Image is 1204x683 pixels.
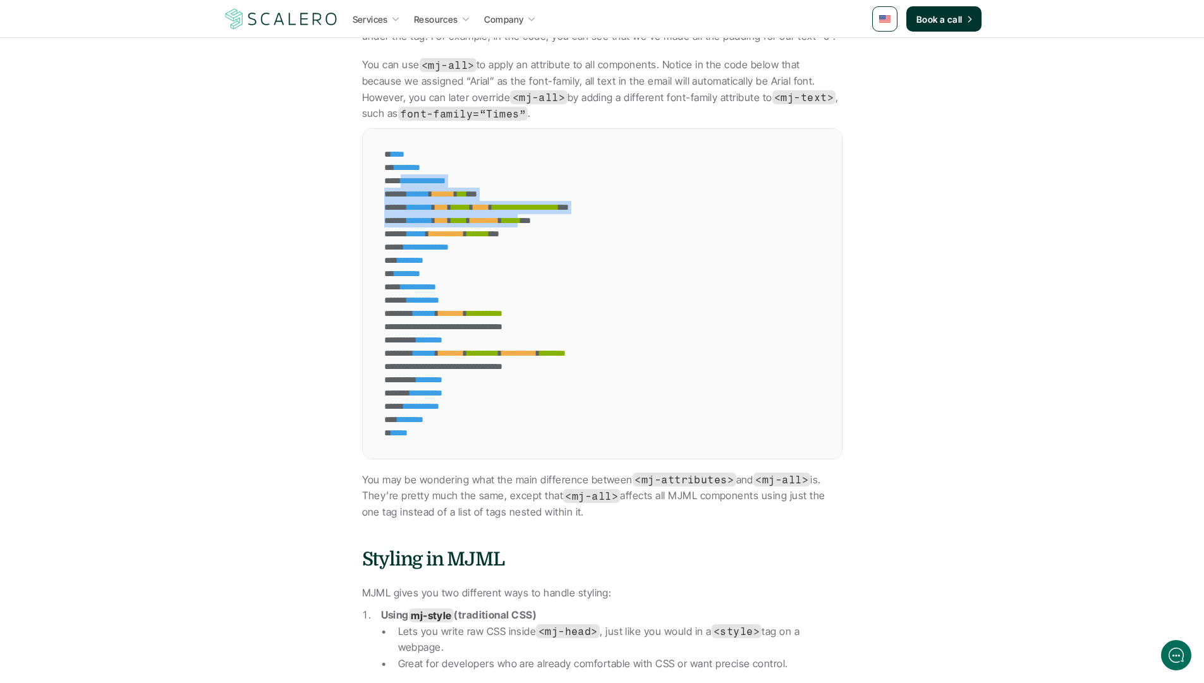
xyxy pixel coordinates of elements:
[82,175,152,185] span: New conversation
[362,585,842,601] p: MJML gives you two different ways to handle styling:
[753,473,810,487] code: <mj-all>
[398,624,842,656] p: Lets you write raw CSS inside , just like you would in a tag on a webpage.
[362,546,842,572] h4: Styling in MJML
[712,624,762,638] code: <style>
[772,90,836,104] code: <mj-text>
[916,13,963,26] p: Book a call
[362,57,842,121] p: You can use to apply an attribute to all components. Notice in the code below that because we ass...
[381,608,409,621] strong: Using
[563,489,620,503] code: <mj-all>
[398,107,528,121] code: font-family=“Times”
[223,7,339,31] img: Scalero company logo
[454,608,537,621] strong: (traditional CSS)
[414,13,458,26] p: Resources
[20,167,233,193] button: New conversation
[420,58,477,72] code: <mj-all>
[1161,640,1191,670] iframe: gist-messenger-bubble-iframe
[633,473,736,487] code: <mj-attributes>
[411,608,452,621] strong: mj-style
[19,61,234,82] h1: Hi! Welcome to [GEOGRAPHIC_DATA].
[906,6,982,32] a: Book a call
[510,90,567,104] code: <mj-all>
[536,624,600,638] code: <mj-head>
[363,129,722,459] div: Code Editor for example.md
[353,13,388,26] p: Services
[363,129,842,459] div: Code Editor for example.md
[484,13,524,26] p: Company
[106,442,160,450] span: We run on Gist
[398,656,842,672] p: Great for developers who are already comfortable with CSS or want precise control.
[223,8,339,30] a: Scalero company logo
[19,84,234,145] h2: Let us know if we can help with lifecycle marketing.
[362,472,842,521] p: You may be wondering what the main difference between and is. They’re pretty much the same, excep...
